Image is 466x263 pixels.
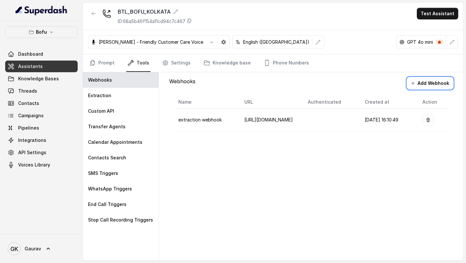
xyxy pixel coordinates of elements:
span: Knowledge Bases [18,75,59,82]
svg: openai logo [399,40,405,45]
p: English ([GEOGRAPHIC_DATA]) [243,39,309,45]
p: Contacts Search [88,154,126,161]
p: Stop Call Recording Triggers [88,217,153,223]
img: light.svg [16,5,68,16]
a: Threads [5,85,78,97]
th: Authenticated [303,96,360,109]
span: Voices Library [18,162,50,168]
a: Integrations [5,134,78,146]
span: Dashboard [18,51,43,57]
a: Settings [161,54,192,72]
a: Campaigns [5,110,78,121]
th: URL [239,96,303,109]
p: Calendar Appointments [88,139,142,145]
p: Transfer Agents [88,123,126,130]
button: Test Assistant [417,8,458,19]
button: Add Webhook [407,77,453,89]
span: API Settings [18,149,46,156]
span: Integrations [18,137,46,143]
span: Threads [18,88,37,94]
p: [PERSON_NAME] - Friendly Customer Care Voice [99,39,203,45]
span: Contacts [18,100,39,107]
a: Pipelines [5,122,78,134]
span: Campaigns [18,112,44,119]
span: Gaurav [25,246,41,252]
th: Created at [360,96,417,109]
th: Action [417,96,447,109]
span: Assistants [18,63,43,70]
p: SMS Triggers [88,170,118,177]
p: ID: 68a5b46f154a11cd94c7c467 [118,18,185,25]
a: Phone Numbers [262,54,310,72]
nav: Tabs [88,54,458,72]
p: Custom API [88,108,114,114]
a: Tools [126,54,150,72]
a: API Settings [5,147,78,158]
p: Webhooks [169,77,195,89]
a: Knowledge base [202,54,252,72]
button: Bofu [5,26,78,38]
a: Knowledge Bases [5,73,78,85]
a: Prompt [88,54,116,72]
span: Pipelines [18,125,39,131]
text: GK [10,246,18,252]
a: Assistants [5,61,78,72]
p: Webhooks [88,77,112,83]
p: GPT 4o mini [407,39,433,45]
a: Voices Library [5,159,78,171]
p: Bofu [36,28,47,36]
a: Contacts [5,97,78,109]
a: Dashboard [5,48,78,60]
div: BTL_BOFU_KOLKATA [118,8,192,16]
p: Extraction [88,92,111,99]
a: Gaurav [5,240,78,258]
p: End Call Triggers [88,201,127,208]
span: [URL][DOMAIN_NAME] [244,117,293,122]
th: Name [176,96,239,109]
p: WhatsApp Triggers [88,186,132,192]
span: [DATE] 16:10:49 [365,117,398,122]
span: extraction webhook [178,117,222,122]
